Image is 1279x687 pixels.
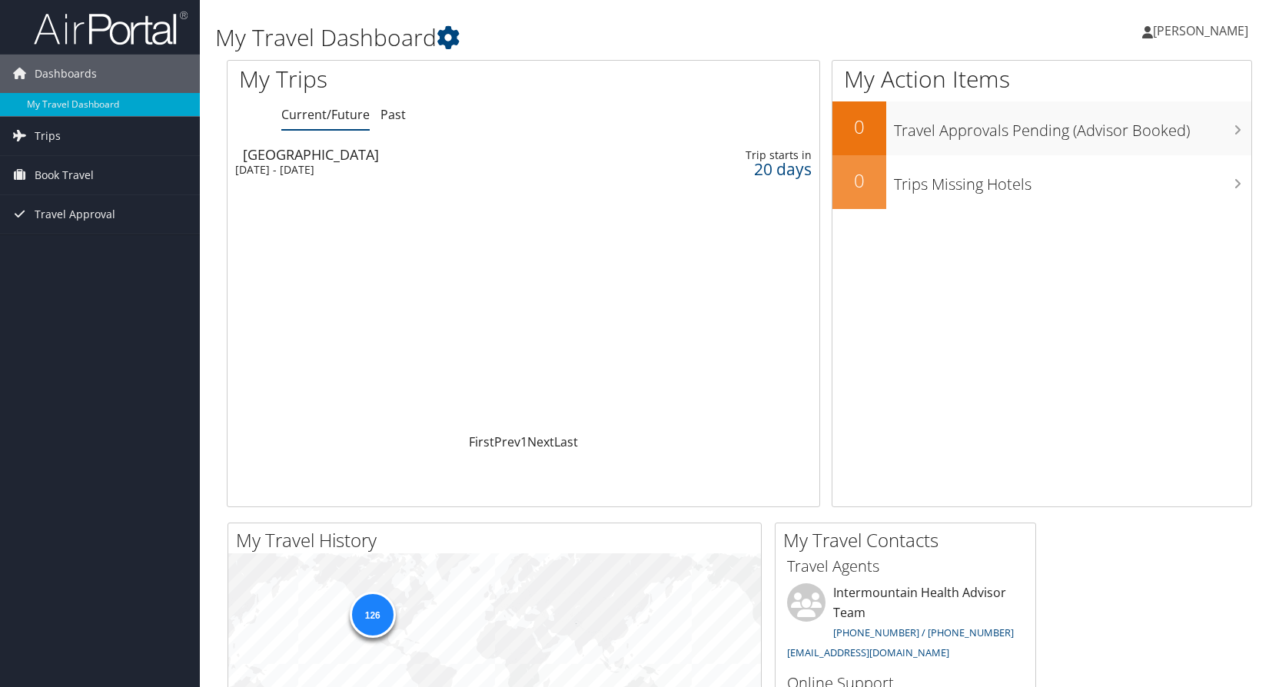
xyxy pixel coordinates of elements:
span: Travel Approval [35,195,115,234]
a: Past [380,106,406,123]
h1: My Trips [239,63,561,95]
h1: My Travel Dashboard [215,22,914,54]
h2: 0 [832,114,886,140]
div: [GEOGRAPHIC_DATA] [243,148,620,161]
a: 1 [520,433,527,450]
a: 0Travel Approvals Pending (Advisor Booked) [832,101,1251,155]
span: Book Travel [35,156,94,194]
h1: My Action Items [832,63,1251,95]
span: [PERSON_NAME] [1153,22,1248,39]
span: Dashboards [35,55,97,93]
a: Last [554,433,578,450]
a: 0Trips Missing Hotels [832,155,1251,209]
a: Prev [494,433,520,450]
a: [PERSON_NAME] [1142,8,1264,54]
div: [DATE] - [DATE] [235,163,613,177]
a: [PHONE_NUMBER] / [PHONE_NUMBER] [833,626,1014,639]
div: Trip starts in [684,148,811,162]
img: airportal-logo.png [34,10,188,46]
h3: Travel Agents [787,556,1024,577]
li: Intermountain Health Advisor Team [779,583,1032,665]
div: 20 days [684,162,811,176]
span: Trips [35,117,61,155]
a: Next [527,433,554,450]
div: 126 [349,592,395,638]
a: First [469,433,494,450]
a: [EMAIL_ADDRESS][DOMAIN_NAME] [787,646,949,659]
h3: Travel Approvals Pending (Advisor Booked) [894,112,1251,141]
a: Current/Future [281,106,370,123]
h2: 0 [832,168,886,194]
h2: My Travel Contacts [783,527,1035,553]
h2: My Travel History [236,527,761,553]
h3: Trips Missing Hotels [894,166,1251,195]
